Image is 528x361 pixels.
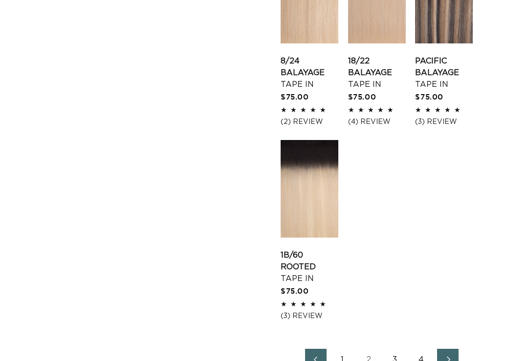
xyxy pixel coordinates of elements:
[281,249,338,284] a: 1B/60 Rooted Tape In
[348,55,406,90] a: 18/22 Balayage Tape In
[415,55,473,90] a: Pacific Balayage Tape In
[479,314,528,361] iframe: Chat Widget
[281,55,338,90] a: 8/24 Balayage Tape In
